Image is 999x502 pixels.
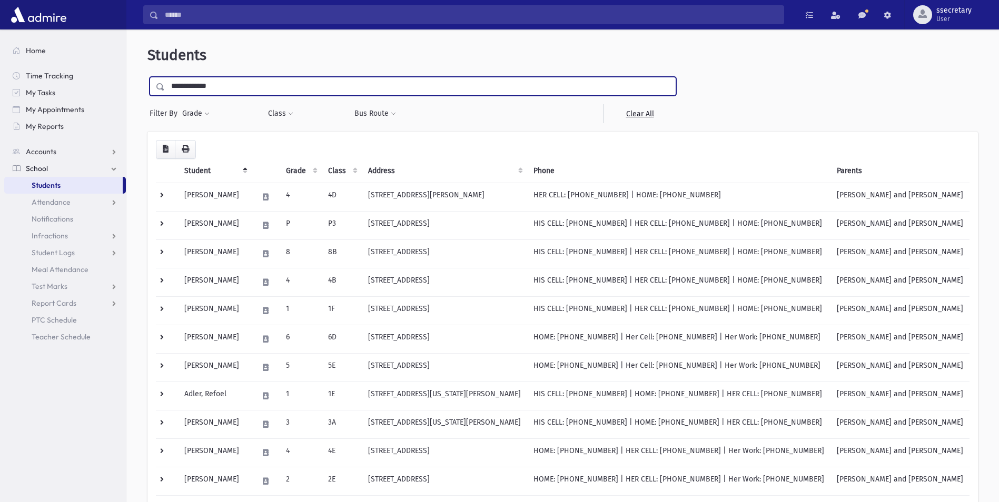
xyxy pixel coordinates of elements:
span: PTC Schedule [32,315,77,325]
input: Search [159,5,784,24]
td: [PERSON_NAME] and [PERSON_NAME] [830,438,970,467]
a: Teacher Schedule [4,328,126,345]
td: [PERSON_NAME] and [PERSON_NAME] [830,268,970,296]
a: Time Tracking [4,67,126,84]
span: Report Cards [32,298,76,308]
td: [PERSON_NAME] [178,211,252,239]
a: Test Marks [4,278,126,295]
td: [PERSON_NAME] and [PERSON_NAME] [830,467,970,495]
td: [PERSON_NAME] and [PERSON_NAME] [830,183,970,211]
td: HOME: [PHONE_NUMBER] | HER CELL: [PHONE_NUMBER] | Her Work: [PHONE_NUMBER] [527,467,830,495]
th: Parents [830,159,970,183]
td: [PERSON_NAME] [178,325,252,353]
th: Student: activate to sort column descending [178,159,252,183]
a: My Appointments [4,101,126,118]
span: Student Logs [32,248,75,257]
td: HOME: [PHONE_NUMBER] | Her Cell: [PHONE_NUMBER] | Her Work: [PHONE_NUMBER] [527,325,830,353]
td: 4E [322,438,362,467]
a: Attendance [4,194,126,210]
span: Students [32,180,61,190]
td: [PERSON_NAME] [178,410,252,438]
td: Adler, Refoel [178,381,252,410]
td: HIS CELL: [PHONE_NUMBER] | HOME: [PHONE_NUMBER] | HER CELL: [PHONE_NUMBER] [527,381,830,410]
span: My Reports [26,122,64,131]
td: [STREET_ADDRESS][US_STATE][PERSON_NAME] [362,381,527,410]
td: 2E [322,467,362,495]
td: HOME: [PHONE_NUMBER] | Her Cell: [PHONE_NUMBER] | Her Work: [PHONE_NUMBER] [527,353,830,381]
td: HIS CELL: [PHONE_NUMBER] | HOME: [PHONE_NUMBER] | HER CELL: [PHONE_NUMBER] [527,410,830,438]
td: [STREET_ADDRESS] [362,211,527,239]
span: Home [26,46,46,55]
td: 6 [280,325,322,353]
span: Attendance [32,197,71,207]
td: HIS CELL: [PHONE_NUMBER] | HER CELL: [PHONE_NUMBER] | HOME: [PHONE_NUMBER] [527,296,830,325]
span: Infractions [32,231,68,240]
td: [PERSON_NAME] and [PERSON_NAME] [830,381,970,410]
a: My Reports [4,118,126,135]
td: HIS CELL: [PHONE_NUMBER] | HER CELL: [PHONE_NUMBER] | HOME: [PHONE_NUMBER] [527,239,830,268]
td: [PERSON_NAME] and [PERSON_NAME] [830,239,970,268]
td: [PERSON_NAME] [178,239,252,268]
span: Test Marks [32,282,67,291]
td: [STREET_ADDRESS] [362,467,527,495]
a: Meal Attendance [4,261,126,278]
td: 4D [322,183,362,211]
th: Address: activate to sort column ascending [362,159,527,183]
td: 1 [280,296,322,325]
td: [PERSON_NAME] [178,296,252,325]
td: [STREET_ADDRESS] [362,268,527,296]
td: 4 [280,438,322,467]
td: 3A [322,410,362,438]
button: Class [268,104,294,123]
td: [PERSON_NAME] and [PERSON_NAME] [830,296,970,325]
td: 8 [280,239,322,268]
a: Report Cards [4,295,126,312]
button: Bus Route [354,104,397,123]
td: [STREET_ADDRESS][PERSON_NAME] [362,183,527,211]
td: HIS CELL: [PHONE_NUMBER] | HER CELL: [PHONE_NUMBER] | HOME: [PHONE_NUMBER] [527,268,830,296]
th: Phone [527,159,830,183]
td: 5 [280,353,322,381]
td: 4B [322,268,362,296]
button: Print [175,140,196,159]
td: HER CELL: [PHONE_NUMBER] | HOME: [PHONE_NUMBER] [527,183,830,211]
td: 4 [280,183,322,211]
a: Notifications [4,210,126,227]
td: P3 [322,211,362,239]
td: [PERSON_NAME] and [PERSON_NAME] [830,410,970,438]
a: Clear All [603,104,676,123]
td: [STREET_ADDRESS] [362,239,527,268]
td: HIS CELL: [PHONE_NUMBER] | HER CELL: [PHONE_NUMBER] | HOME: [PHONE_NUMBER] [527,211,830,239]
td: P [280,211,322,239]
td: [STREET_ADDRESS] [362,353,527,381]
td: [PERSON_NAME] [178,467,252,495]
span: Notifications [32,214,73,224]
button: Grade [182,104,210,123]
td: [STREET_ADDRESS][US_STATE][PERSON_NAME] [362,410,527,438]
th: Grade: activate to sort column ascending [280,159,322,183]
a: My Tasks [4,84,126,101]
th: Class: activate to sort column ascending [322,159,362,183]
td: [STREET_ADDRESS] [362,296,527,325]
button: CSV [156,140,175,159]
a: Students [4,177,123,194]
span: Meal Attendance [32,265,88,274]
td: [PERSON_NAME] and [PERSON_NAME] [830,353,970,381]
td: 4 [280,268,322,296]
span: Accounts [26,147,56,156]
a: Infractions [4,227,126,244]
span: Time Tracking [26,71,73,81]
td: [STREET_ADDRESS] [362,325,527,353]
span: Teacher Schedule [32,332,91,342]
td: [STREET_ADDRESS] [362,438,527,467]
a: Accounts [4,143,126,160]
a: School [4,160,126,177]
span: ssecretary [936,6,972,15]
td: [PERSON_NAME] and [PERSON_NAME] [830,325,970,353]
a: Home [4,42,126,59]
td: 2 [280,467,322,495]
td: 1F [322,296,362,325]
td: HOME: [PHONE_NUMBER] | HER CELL: [PHONE_NUMBER] | Her Work: [PHONE_NUMBER] [527,438,830,467]
span: User [936,15,972,23]
td: [PERSON_NAME] [178,268,252,296]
